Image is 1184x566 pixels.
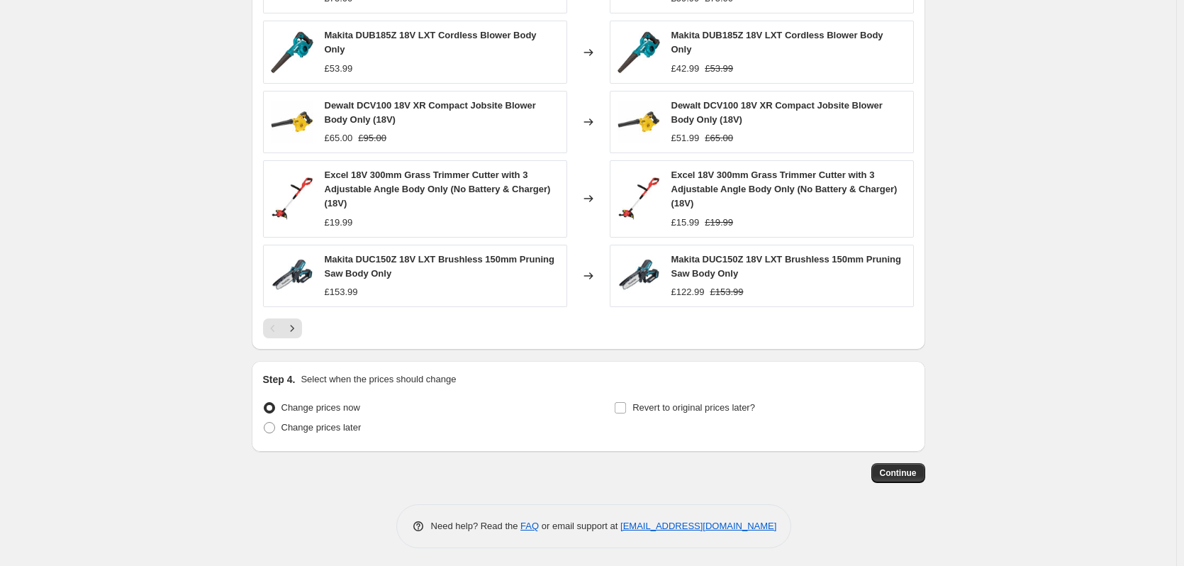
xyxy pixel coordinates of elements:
[539,521,620,531] span: or email support at
[671,285,705,299] div: £122.99
[271,31,313,74] img: 2298A_80x.jpg
[325,254,554,279] span: Makita DUC150Z 18V LXT Brushless 150mm Pruning Saw Body Only
[431,521,521,531] span: Need help? Read the
[632,402,755,413] span: Revert to original prices later?
[618,101,660,143] img: DCV100_80x.jpg
[671,30,883,55] span: Makita DUB185Z 18V LXT Cordless Blower Body Only
[325,285,358,299] div: £153.99
[871,463,925,483] button: Continue
[671,100,883,125] span: Dewalt DCV100 18V XR Compact Jobsite Blower Body Only (18V)
[618,177,660,220] img: 11787-a_80x.jpg
[271,101,313,143] img: DCV100_80x.jpg
[358,131,386,145] strike: £95.00
[271,255,313,297] img: 22435_80x.jpg
[520,521,539,531] a: FAQ
[281,422,362,433] span: Change prices later
[325,30,537,55] span: Makita DUB185Z 18V LXT Cordless Blower Body Only
[282,318,302,338] button: Next
[325,62,353,76] div: £53.99
[325,170,551,209] span: Excel 18V 300mm Grass Trimmer Cutter with 3 Adjustable Angle Body Only (No Battery & Charger) (18V)
[325,216,353,230] div: £19.99
[620,521,776,531] a: [EMAIL_ADDRESS][DOMAIN_NAME]
[671,254,901,279] span: Makita DUC150Z 18V LXT Brushless 150mm Pruning Saw Body Only
[281,402,360,413] span: Change prices now
[705,62,733,76] strike: £53.99
[325,100,536,125] span: Dewalt DCV100 18V XR Compact Jobsite Blower Body Only (18V)
[880,467,917,479] span: Continue
[671,62,700,76] div: £42.99
[263,318,302,338] nav: Pagination
[671,131,700,145] div: £51.99
[705,216,733,230] strike: £19.99
[325,131,353,145] div: £65.00
[671,216,700,230] div: £15.99
[618,31,660,74] img: 2298A_80x.jpg
[705,131,733,145] strike: £65.00
[671,170,898,209] span: Excel 18V 300mm Grass Trimmer Cutter with 3 Adjustable Angle Body Only (No Battery & Charger) (18V)
[301,372,456,387] p: Select when the prices should change
[710,285,744,299] strike: £153.99
[263,372,296,387] h2: Step 4.
[271,177,313,220] img: 11787-a_80x.jpg
[618,255,660,297] img: 22435_80x.jpg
